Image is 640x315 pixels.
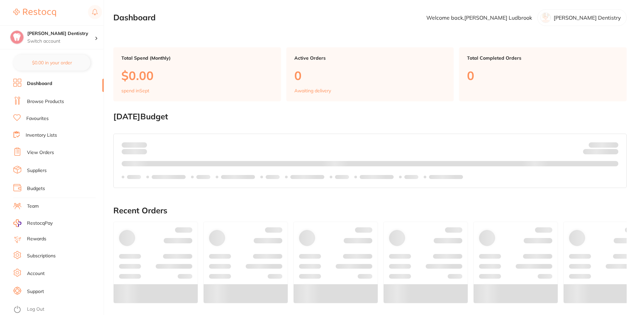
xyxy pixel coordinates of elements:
[113,13,156,22] h2: Dashboard
[27,30,95,37] h4: Ashmore Dentistry
[113,206,627,215] h2: Recent Orders
[27,80,52,87] a: Dashboard
[426,15,532,21] p: Welcome back, [PERSON_NAME] Ludbrook
[27,149,54,156] a: View Orders
[467,69,619,82] p: 0
[221,174,255,180] p: Labels extended
[13,219,53,227] a: RestocqPay
[335,174,349,180] p: Labels
[113,112,627,121] h2: [DATE] Budget
[152,174,186,180] p: Labels extended
[290,174,324,180] p: Labels extended
[27,288,44,295] a: Support
[294,55,446,61] p: Active Orders
[404,174,418,180] p: Labels
[589,142,618,147] p: Budget:
[113,47,281,101] a: Total Spend (Monthly)$0.00spend inSept
[294,88,331,93] p: Awaiting delivery
[122,142,147,147] p: Spent:
[607,150,618,156] strong: $0.00
[27,98,64,105] a: Browse Products
[122,148,147,156] p: month
[27,270,45,277] a: Account
[196,174,210,180] p: Labels
[27,167,47,174] a: Suppliers
[27,306,44,313] a: Log Out
[13,55,90,71] button: $0.00 in your order
[13,9,56,17] img: Restocq Logo
[121,55,273,61] p: Total Spend (Monthly)
[429,174,463,180] p: Labels extended
[26,115,49,122] a: Favourites
[127,174,141,180] p: Labels
[605,142,618,148] strong: $NaN
[27,220,53,227] span: RestocqPay
[554,15,621,21] p: [PERSON_NAME] Dentistry
[294,69,446,82] p: 0
[459,47,627,101] a: Total Completed Orders0
[286,47,454,101] a: Active Orders0Awaiting delivery
[13,304,102,315] button: Log Out
[27,236,46,242] a: Rewards
[583,148,618,156] p: Remaining:
[27,38,95,45] p: Switch account
[360,174,394,180] p: Labels extended
[27,203,39,210] a: Team
[467,55,619,61] p: Total Completed Orders
[27,185,45,192] a: Budgets
[13,219,21,227] img: RestocqPay
[13,5,56,20] a: Restocq Logo
[26,132,57,139] a: Inventory Lists
[10,31,24,44] img: Ashmore Dentistry
[27,253,56,259] a: Subscriptions
[121,88,149,93] p: spend in Sept
[135,142,147,148] strong: $0.00
[121,69,273,82] p: $0.00
[266,174,280,180] p: Labels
